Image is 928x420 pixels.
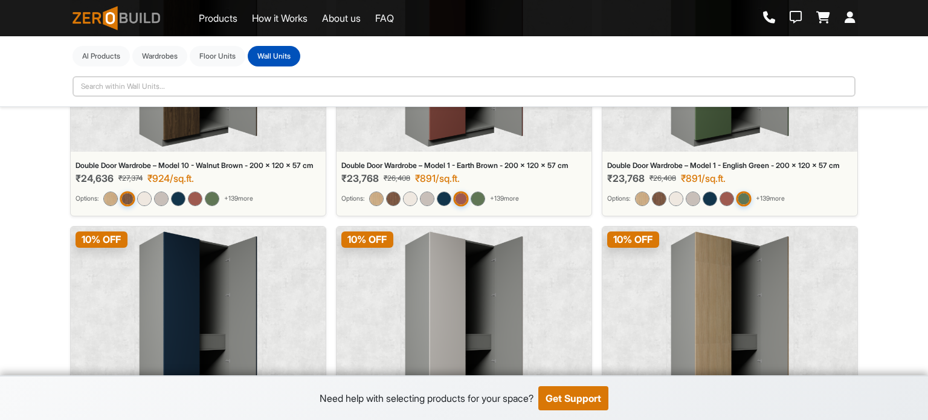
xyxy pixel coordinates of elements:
[415,173,460,184] div: ₹891/sq.ft.
[538,386,608,410] button: Get Support
[72,76,855,97] input: Search within Wall Units...
[607,194,630,204] small: Options:
[76,194,98,204] small: Options:
[437,192,451,206] img: Double Door Wardrobe – Model 1 - Graphite Blue - 200 x 120 x 57 cm
[118,173,143,184] span: ₹27,374
[190,46,245,66] button: Floor Units
[681,173,726,184] div: ₹891/sq.ft.
[341,161,587,170] div: Double Door Wardrobe – Model 1 - Earth Brown - 200 x 120 x 57 cm
[205,192,219,206] img: Double Door Wardrobe – Model 10 - English Green - 200 x 120 x 57 cm
[471,192,485,206] img: Double Door Wardrobe – Model 1 - English Green - 200 x 120 x 57 cm
[720,192,734,206] img: Double Door Wardrobe – Model 1 - Earth Brown - 200 x 120 x 57 cm
[248,46,300,66] button: Wall Units
[652,192,666,206] img: Double Door Wardrobe – Model 1 - Walnut Brown - 200 x 120 x 57 cm
[199,11,237,25] a: Products
[386,192,401,206] img: Double Door Wardrobe – Model 1 - Walnut Brown - 200 x 120 x 57 cm
[103,192,118,206] img: Double Door Wardrobe – Model 10 - Light Oak - 200 x 120 x 57 cm
[72,46,130,66] button: Al Products
[607,161,852,170] div: Double Door Wardrobe – Model 1 - English Green - 200 x 120 x 57 cm
[669,192,683,206] img: Double Door Wardrobe – Model 1 - Ivory Cream - 200 x 120 x 57 cm
[76,161,321,170] div: Double Door Wardrobe – Model 10 - Walnut Brown - 200 x 120 x 57 cm
[635,192,649,206] img: Double Door Wardrobe – Model 1 - Light Oak - 200 x 120 x 57 cm
[72,6,160,30] img: ZeroBuild logo
[76,231,127,248] span: 10 % OFF
[756,194,785,204] span: + 139 more
[341,173,379,184] span: ₹23,768
[320,391,533,405] div: Need help with selecting products for your space?
[341,231,393,248] span: 10 % OFF
[736,191,751,206] img: Double Door Wardrobe – Model 1 - English Green - 200 x 120 x 57 cm
[147,173,194,184] div: ₹924/sq.ft.
[686,192,700,206] img: Double Door Wardrobe – Model 1 - Sandstone - 200 x 120 x 57 cm
[120,191,135,206] img: Double Door Wardrobe – Model 10 - Walnut Brown - 200 x 120 x 57 cm
[703,192,717,206] img: Double Door Wardrobe – Model 1 - Graphite Blue - 200 x 120 x 57 cm
[607,231,659,248] span: 10 % OFF
[76,173,114,184] span: ₹24,636
[420,192,434,206] img: Double Door Wardrobe – Model 1 - Sandstone - 200 x 120 x 57 cm
[453,191,468,206] img: Double Door Wardrobe – Model 1 - Earth Brown - 200 x 120 x 57 cm
[649,173,676,184] span: ₹26,408
[369,192,384,206] img: Double Door Wardrobe – Model 1 - Light Oak - 200 x 120 x 57 cm
[845,11,855,25] a: Login
[375,11,394,25] a: FAQ
[341,194,364,204] small: Options:
[171,192,185,206] img: Double Door Wardrobe – Model 10 - Graphite Blue - 200 x 120 x 57 cm
[384,173,410,184] span: ₹26,408
[322,11,361,25] a: About us
[137,192,152,206] img: Double Door Wardrobe – Model 10 - Ivory Cream - 200 x 120 x 57 cm
[154,192,169,206] img: Double Door Wardrobe – Model 10 - Sandstone - 200 x 120 x 57 cm
[188,192,202,206] img: Double Door Wardrobe – Model 10 - Earth Brown - 200 x 120 x 57 cm
[224,194,253,204] span: + 139 more
[132,46,187,66] button: Wardrobes
[607,173,645,184] span: ₹23,768
[252,11,308,25] a: How it Works
[403,192,417,206] img: Double Door Wardrobe – Model 1 - Ivory Cream - 200 x 120 x 57 cm
[490,194,519,204] span: + 139 more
